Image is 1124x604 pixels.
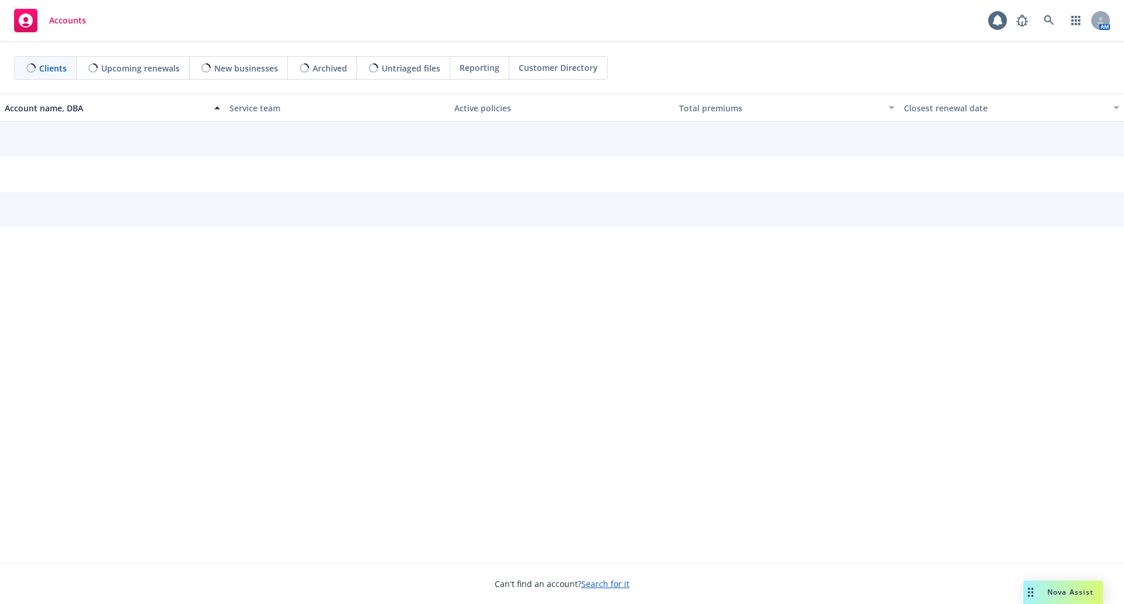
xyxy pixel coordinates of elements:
a: Search for it [581,578,629,589]
a: Accounts [9,4,91,37]
button: Total premiums [674,94,899,122]
span: Reporting [460,62,499,74]
div: Drag to move [1023,581,1038,604]
button: Closest renewal date [899,94,1124,122]
span: Untriaged files [382,62,440,74]
div: Service team [229,102,445,114]
span: Nova Assist [1047,587,1094,597]
div: Closest renewal date [904,102,1106,114]
button: Active policies [450,94,674,122]
button: Service team [225,94,450,122]
span: Archived [313,62,347,74]
span: Customer Directory [519,62,598,74]
a: Report a Bug [1010,9,1034,32]
a: Switch app [1064,9,1088,32]
button: Nova Assist [1023,581,1103,604]
div: Active policies [454,102,670,114]
div: Account name, DBA [5,102,207,114]
span: Accounts [49,16,86,25]
div: Total premiums [679,102,882,114]
span: Upcoming renewals [101,62,180,74]
a: Search [1037,9,1061,32]
span: New businesses [214,62,278,74]
span: Clients [39,62,67,74]
span: Can't find an account? [495,578,629,590]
